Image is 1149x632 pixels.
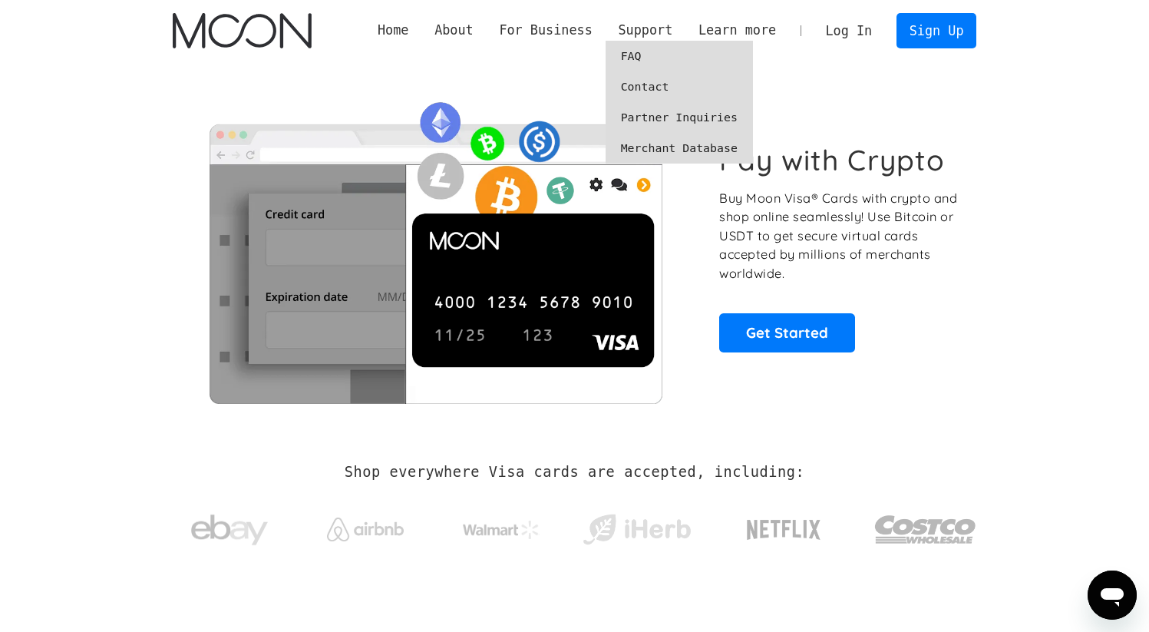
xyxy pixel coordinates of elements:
[606,102,753,133] a: Partner Inquiries
[698,21,776,40] div: Learn more
[606,41,753,164] nav: Support
[487,21,606,40] div: For Business
[719,189,959,283] p: Buy Moon Visa® Cards with crypto and shop online seamlessly! Use Bitcoin or USDT to get secure vi...
[308,502,422,549] a: Airbnb
[365,21,421,40] a: Home
[327,518,404,541] img: Airbnb
[685,21,789,40] div: Learn more
[719,313,855,352] a: Get Started
[173,91,698,403] img: Moon Cards let you spend your crypto anywhere Visa is accepted.
[874,485,977,566] a: Costco
[813,14,885,48] a: Log In
[606,21,685,40] div: Support
[421,21,486,40] div: About
[499,21,592,40] div: For Business
[173,13,312,48] img: Moon Logo
[745,511,822,549] img: Netflix
[434,21,474,40] div: About
[173,491,287,562] a: ebay
[1088,571,1137,620] iframe: Button to launch messaging window
[618,21,672,40] div: Support
[896,13,976,48] a: Sign Up
[173,13,312,48] a: home
[715,495,853,557] a: Netflix
[345,464,804,481] h2: Shop everywhere Visa cards are accepted, including:
[444,505,558,547] a: Walmart
[191,506,268,554] img: ebay
[874,501,977,558] img: Costco
[606,133,753,164] a: Merchant Database
[719,143,945,177] h1: Pay with Crypto
[579,495,694,558] a: iHerb
[606,71,753,102] a: Contact
[463,521,540,539] img: Walmart
[606,41,753,71] a: FAQ
[579,510,694,550] img: iHerb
